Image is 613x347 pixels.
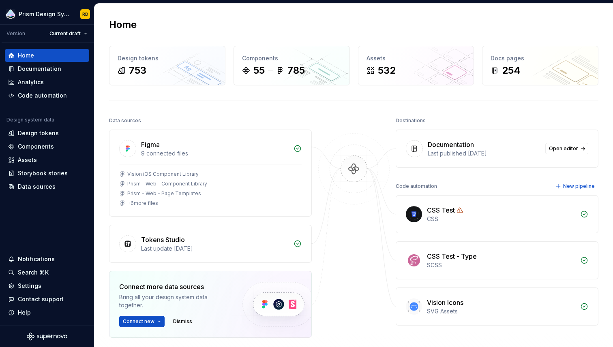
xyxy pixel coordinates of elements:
[18,92,67,100] div: Code automation
[502,64,521,77] div: 254
[127,200,158,206] div: + 6 more files
[46,28,91,39] button: Current draft
[127,171,199,177] div: Vision iOS Component Library
[118,54,217,62] div: Design tokens
[127,190,201,197] div: Prism - Web - Page Templates
[5,253,89,266] button: Notifications
[287,64,305,77] div: 785
[27,332,67,341] svg: Supernova Logo
[109,18,137,31] h2: Home
[141,140,160,149] div: Figma
[18,169,68,177] div: Storybook stories
[18,143,54,151] div: Components
[5,76,89,89] a: Analytics
[19,10,71,18] div: Prism Design System
[378,64,396,77] div: 532
[358,46,474,85] a: Assets532
[18,129,59,137] div: Design tokens
[109,115,141,126] div: Data sources
[5,153,89,166] a: Assets
[141,235,185,245] div: Tokens Studio
[234,46,350,85] a: Components55785
[18,255,55,263] div: Notifications
[49,30,81,37] span: Current draft
[428,149,540,158] div: Last published [DATE]
[5,167,89,180] a: Storybook stories
[545,143,588,154] a: Open editor
[5,180,89,193] a: Data sources
[5,62,89,75] a: Documentation
[109,225,312,263] a: Tokens StudioLast update [DATE]
[109,130,312,217] a: Figma9 connected filesVision iOS Component LibraryPrism - Web - Component LibraryPrism - Web - Pa...
[5,49,89,62] a: Home
[5,266,89,279] button: Search ⌘K
[427,205,455,215] div: CSS Test
[173,318,192,325] span: Dismiss
[18,156,37,164] div: Assets
[6,117,54,123] div: Design system data
[491,54,590,62] div: Docs pages
[129,64,146,77] div: 753
[82,11,88,17] div: RD
[119,316,165,327] button: Connect new
[141,245,289,253] div: Last update [DATE]
[18,78,44,86] div: Analytics
[169,316,196,327] button: Dismiss
[427,307,575,315] div: SVG Assets
[563,183,595,189] span: New pipeline
[119,282,229,292] div: Connect more data sources
[119,293,229,309] div: Bring all your design system data together.
[242,54,341,62] div: Components
[428,140,474,149] div: Documentation
[553,181,598,192] button: New pipeline
[427,298,463,307] div: Vision Icons
[109,46,225,85] a: Design tokens753
[6,9,15,19] img: 106765b7-6fc4-4b5d-8be0-32f944830029.png
[396,181,437,192] div: Code automation
[549,145,578,152] span: Open editor
[5,127,89,140] a: Design tokens
[427,251,477,261] div: CSS Test - Type
[127,181,207,187] div: Prism - Web - Component Library
[253,64,265,77] div: 55
[18,65,61,73] div: Documentation
[18,51,34,60] div: Home
[18,282,41,290] div: Settings
[18,268,49,277] div: Search ⌘K
[396,115,426,126] div: Destinations
[2,5,92,23] button: Prism Design SystemRD
[5,279,89,292] a: Settings
[18,309,31,317] div: Help
[427,261,575,269] div: SCSS
[18,295,64,303] div: Contact support
[6,30,25,37] div: Version
[18,183,56,191] div: Data sources
[367,54,466,62] div: Assets
[123,318,154,325] span: Connect new
[5,293,89,306] button: Contact support
[5,140,89,153] a: Components
[482,46,598,85] a: Docs pages254
[427,215,575,223] div: CSS
[141,149,289,158] div: 9 connected files
[5,306,89,319] button: Help
[5,89,89,102] a: Code automation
